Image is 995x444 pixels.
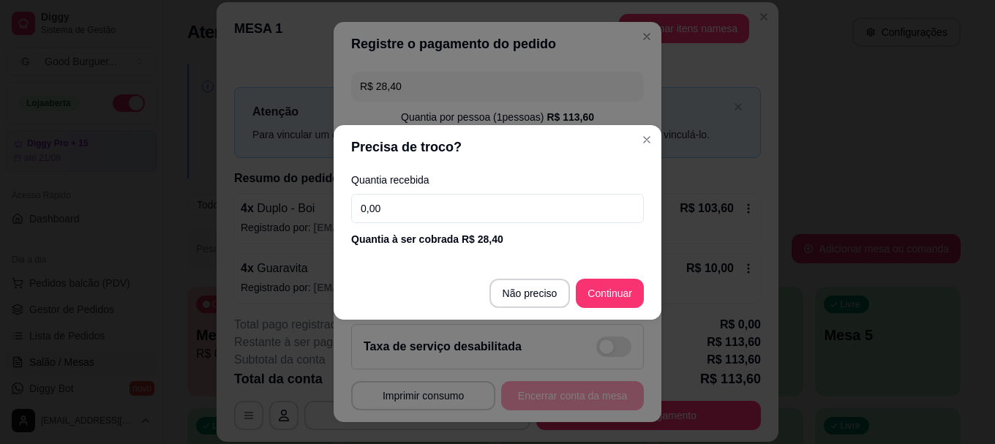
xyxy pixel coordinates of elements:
[351,232,644,247] div: Quantia à ser cobrada R$ 28,40
[489,279,571,308] button: Não preciso
[635,128,658,151] button: Close
[334,125,661,169] header: Precisa de troco?
[351,175,644,185] label: Quantia recebida
[576,279,644,308] button: Continuar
